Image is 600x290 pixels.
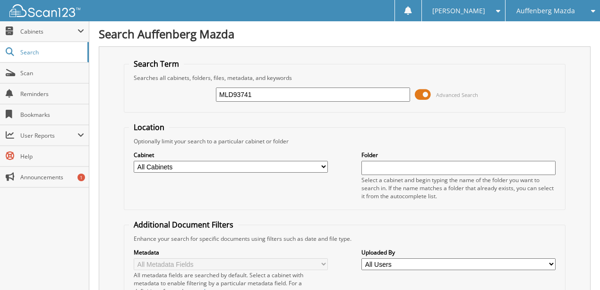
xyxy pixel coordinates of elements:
label: Cabinet [134,151,328,159]
span: Advanced Search [436,91,478,98]
img: scan123-logo-white.svg [9,4,80,17]
span: [PERSON_NAME] [432,8,485,14]
label: Folder [361,151,556,159]
span: Search [20,48,83,56]
div: Searches all cabinets, folders, files, metadata, and keywords [129,74,560,82]
span: Auffenberg Mazda [516,8,575,14]
label: Uploaded By [361,248,556,256]
legend: Search Term [129,59,184,69]
span: Help [20,152,84,160]
legend: Location [129,122,169,132]
span: Announcements [20,173,84,181]
span: User Reports [20,132,77,140]
div: Optionally limit your search to a particular cabinet or folder [129,137,560,145]
div: Select a cabinet and begin typing the name of the folder you want to search in. If the name match... [361,176,556,200]
div: Enhance your search for specific documents using filters such as date and file type. [129,235,560,243]
span: Cabinets [20,27,77,35]
span: Scan [20,69,84,77]
h1: Search Auffenberg Mazda [99,26,591,42]
span: Reminders [20,90,84,98]
label: Metadata [134,248,328,256]
span: Bookmarks [20,111,84,119]
legend: Additional Document Filters [129,220,238,230]
div: 1 [77,174,85,181]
